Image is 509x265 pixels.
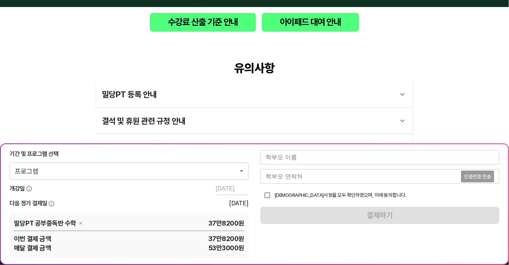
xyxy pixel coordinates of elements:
[229,200,249,207] div: [DATE]
[14,234,51,243] span: 이번 결제 금액
[102,86,394,103] div: 밀당PT 등록 안내
[156,16,250,29] span: 수강료 산출 기준 안내
[262,13,359,32] button: 아이패드 대여 안내
[260,150,499,165] input: 학부모 이름을 입력해주세요
[268,16,353,29] span: 아이패드 대여 안내
[102,112,394,130] div: 결석 및 휴원 관련 규정 안내
[10,163,249,179] div: 프로그램
[10,199,47,208] span: 다음 정기 결제일
[96,108,413,134] div: 결석 및 휴원 관련 규정 안내
[96,81,413,108] div: 밀당PT 등록 안내
[96,134,413,161] div: 환불 및 관련 유의사항 안내
[260,169,461,184] input: 학부모 연락처를 입력해주세요
[274,192,406,198] span: [DEMOGRAPHIC_DATA]사항을 모두 확인하였으며, 이에 동의합니다.
[14,243,51,252] span: 매달 결제 금액
[96,61,413,75] div: 유의사항
[102,139,394,156] div: 환불 및 관련 유의사항 안내
[51,243,244,252] span: 53만3000 원
[51,234,244,243] span: 37만8200 원
[14,218,76,227] span: 밀당PT 공부중독반 수학
[10,150,249,158] div: 기간 및 프로그램 선택
[150,13,256,32] button: 수강료 산출 기준 안내
[10,185,25,193] span: 개강일
[85,218,244,227] span: 37만8200 원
